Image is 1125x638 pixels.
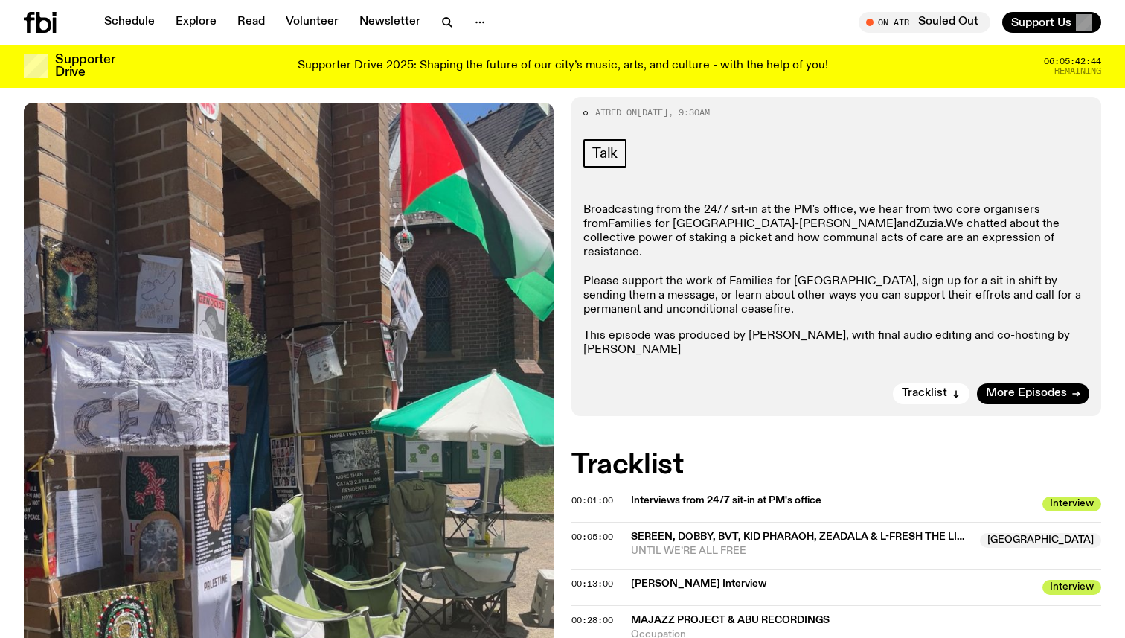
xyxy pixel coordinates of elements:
span: Interview [1042,497,1101,511]
a: Talk [583,139,626,168]
span: [PERSON_NAME] Interview [631,577,1033,591]
span: [DATE] [637,106,668,118]
button: 00:05:00 [571,533,613,541]
span: 00:01:00 [571,494,613,506]
a: Schedule [95,12,164,33]
span: Interviews from 24/7 sit-in at PM's office [631,494,1033,508]
h3: Supporter Drive [55,54,115,79]
span: 00:05:00 [571,531,613,543]
span: More Episodes [986,388,1067,399]
span: Tracklist [902,388,947,399]
span: , 9:30am [668,106,710,118]
span: Talk [592,145,618,162]
a: More Episodes [977,383,1089,404]
a: Newsletter [350,12,429,33]
p: This episode was produced by [PERSON_NAME], with final audio editing and co-hosting by [PERSON_NAME] [583,329,1089,357]
a: Families for [GEOGRAPHIC_DATA] [608,218,795,230]
span: [GEOGRAPHIC_DATA] [980,533,1101,548]
span: Aired on [595,106,637,118]
button: 00:01:00 [571,497,613,505]
p: Broadcasting from the 24/7 sit-in at the PM's office, we hear from two core organisers from - and... [583,203,1089,318]
a: Volunteer [277,12,347,33]
button: 00:28:00 [571,616,613,625]
a: Read [228,12,274,33]
a: Zuzia. [916,218,946,230]
a: Explore [167,12,225,33]
span: UNTIL WE’RE ALL FREE [631,544,971,558]
p: Supporter Drive 2025: Shaping the future of our city’s music, arts, and culture - with the help o... [298,60,828,73]
a: [PERSON_NAME] [799,218,897,230]
span: 00:13:00 [571,578,613,590]
span: Majazz Project & Abu Recordings [631,615,830,625]
span: Support Us [1011,16,1071,29]
span: Interview [1042,580,1101,595]
button: 00:13:00 [571,580,613,588]
button: Tracklist [893,383,969,404]
span: 00:28:00 [571,614,613,626]
span: Remaining [1054,67,1101,75]
h2: Tracklist [571,452,1101,479]
span: 06:05:42:44 [1044,57,1101,66]
button: Support Us [1002,12,1101,33]
span: Sereen, DOBBY, BVT, Kid Pharaoh, Zeadala & L-FRESH The LION [631,532,973,542]
button: On AirSouled Out [859,12,990,33]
